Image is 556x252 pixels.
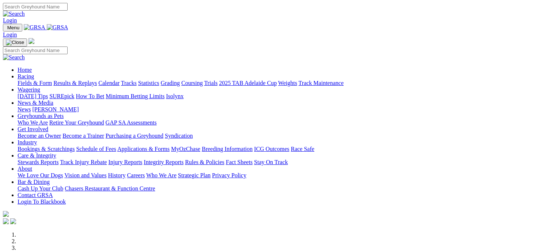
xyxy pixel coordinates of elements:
[106,93,164,99] a: Minimum Betting Limits
[18,133,61,139] a: Become an Owner
[18,172,63,178] a: We Love Our Dogs
[219,80,277,86] a: 2025 TAB Adelaide Cup
[144,159,184,165] a: Integrity Reports
[18,133,553,139] div: Get Involved
[18,80,52,86] a: Fields & Form
[181,80,203,86] a: Coursing
[108,172,125,178] a: History
[185,159,224,165] a: Rules & Policies
[3,11,25,17] img: Search
[10,218,16,224] img: twitter.svg
[254,146,289,152] a: ICG Outcomes
[60,159,107,165] a: Track Injury Rebate
[18,179,50,185] a: Bar & Dining
[204,80,218,86] a: Trials
[146,172,177,178] a: Who We Are
[18,192,53,198] a: Contact GRSA
[18,185,63,192] a: Cash Up Your Club
[178,172,211,178] a: Strategic Plan
[64,172,106,178] a: Vision and Values
[63,133,104,139] a: Become a Trainer
[18,113,64,119] a: Greyhounds as Pets
[3,218,9,224] img: facebook.svg
[254,159,288,165] a: Stay On Track
[3,3,68,11] input: Search
[106,119,157,126] a: GAP SA Assessments
[18,126,48,132] a: Get Involved
[18,159,58,165] a: Stewards Reports
[226,159,253,165] a: Fact Sheets
[171,146,200,152] a: MyOzChase
[18,73,34,79] a: Racing
[18,93,48,99] a: [DATE] Tips
[3,211,9,217] img: logo-grsa-white.png
[3,54,25,61] img: Search
[278,80,297,86] a: Weights
[212,172,246,178] a: Privacy Policy
[106,133,163,139] a: Purchasing a Greyhound
[18,80,553,86] div: Racing
[138,80,159,86] a: Statistics
[18,106,553,113] div: News & Media
[18,86,40,93] a: Wagering
[53,80,97,86] a: Results & Replays
[18,166,32,172] a: About
[18,185,553,192] div: Bar & Dining
[108,159,142,165] a: Injury Reports
[98,80,120,86] a: Calendar
[3,31,17,38] a: Login
[18,119,553,126] div: Greyhounds as Pets
[166,93,184,99] a: Isolynx
[18,152,56,159] a: Care & Integrity
[18,172,553,179] div: About
[18,67,32,73] a: Home
[49,93,74,99] a: SUREpick
[18,139,37,145] a: Industry
[3,17,17,23] a: Login
[18,146,553,152] div: Industry
[18,199,66,205] a: Login To Blackbook
[202,146,253,152] a: Breeding Information
[18,159,553,166] div: Care & Integrity
[299,80,344,86] a: Track Maintenance
[76,93,105,99] a: How To Bet
[24,24,45,31] img: GRSA
[76,146,116,152] a: Schedule of Fees
[47,24,68,31] img: GRSA
[127,172,145,178] a: Careers
[49,119,104,126] a: Retire Your Greyhound
[3,38,27,47] button: Toggle navigation
[6,40,24,45] img: Close
[165,133,193,139] a: Syndication
[161,80,180,86] a: Grading
[18,106,31,112] a: News
[117,146,170,152] a: Applications & Forms
[32,106,79,112] a: [PERSON_NAME]
[18,100,53,106] a: News & Media
[291,146,314,152] a: Race Safe
[18,146,75,152] a: Bookings & Scratchings
[121,80,137,86] a: Tracks
[3,24,22,31] button: Toggle navigation
[65,185,155,192] a: Chasers Restaurant & Function Centre
[18,93,553,100] div: Wagering
[29,38,34,44] img: logo-grsa-white.png
[18,119,48,126] a: Who We Are
[3,47,68,54] input: Search
[7,25,19,30] span: Menu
